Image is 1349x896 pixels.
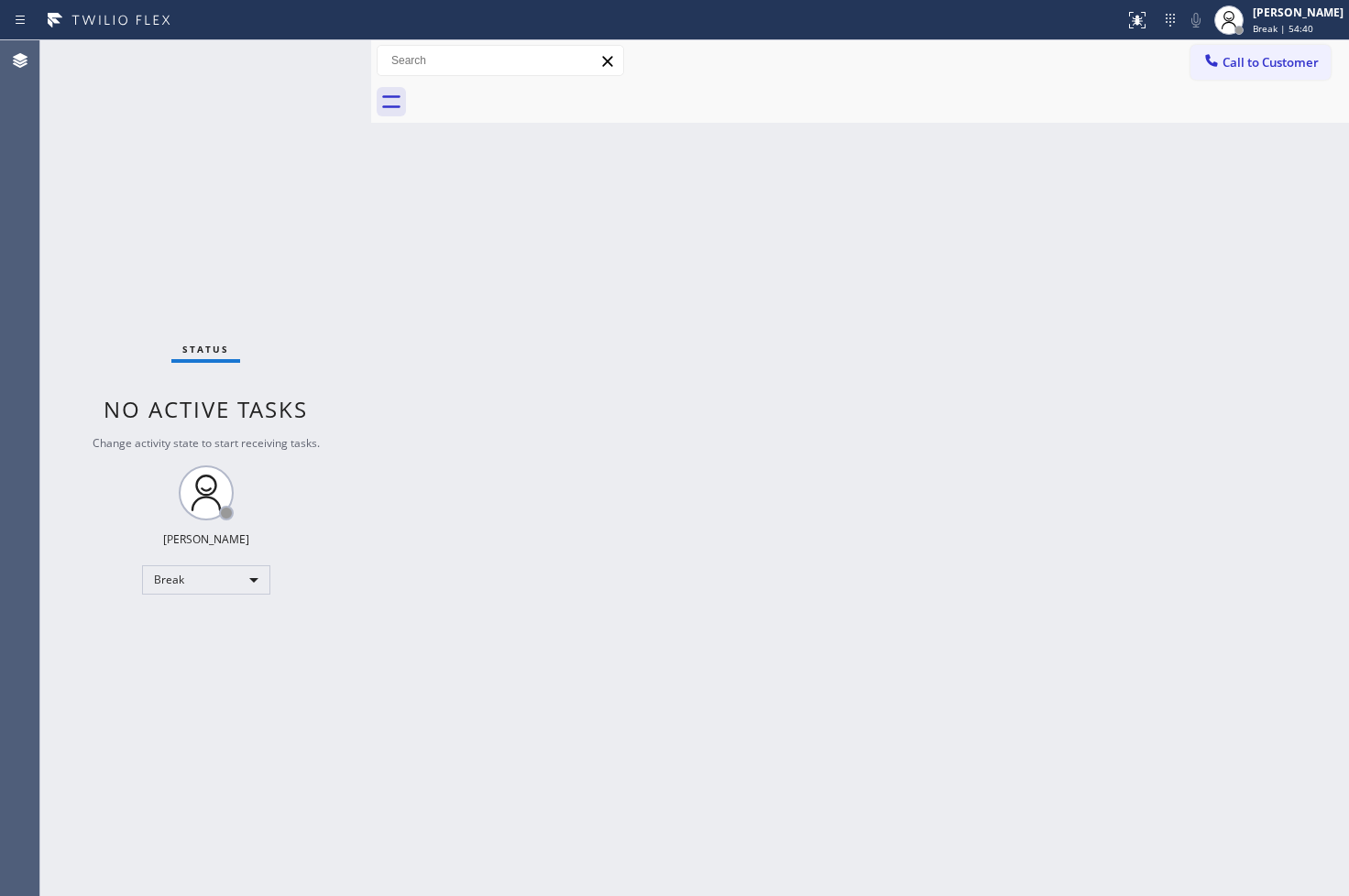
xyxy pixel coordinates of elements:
span: No active tasks [104,394,308,424]
input: Search [378,46,623,75]
span: Status [182,343,229,355]
span: Break | 54:40 [1253,22,1313,35]
button: Mute [1183,7,1209,33]
button: Call to Customer [1190,45,1331,80]
span: Change activity state to start receiving tasks. [93,435,320,451]
div: [PERSON_NAME] [163,531,249,547]
div: [PERSON_NAME] [1253,5,1344,20]
span: Call to Customer [1223,54,1319,71]
div: Break [142,565,270,595]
